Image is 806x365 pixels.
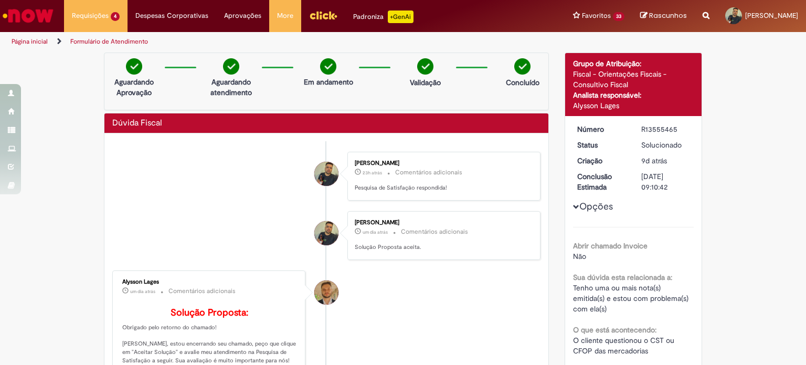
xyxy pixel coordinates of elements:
[314,280,338,305] div: Alysson Lages
[126,58,142,75] img: check-circle-green.png
[649,11,687,20] span: Rascunhos
[573,58,694,69] div: Grupo de Atribuição:
[363,229,388,235] span: um dia atrás
[569,155,634,166] dt: Criação
[223,58,239,75] img: check-circle-green.png
[514,58,531,75] img: check-circle-green.png
[401,227,468,236] small: Comentários adicionais
[171,307,248,319] b: Solução Proposta:
[72,11,109,21] span: Requisições
[641,124,690,134] div: R13555465
[109,77,160,98] p: Aguardando Aprovação
[304,77,353,87] p: Em andamento
[641,156,667,165] time: 22/09/2025 14:18:04
[363,170,382,176] time: 30/09/2025 11:04:25
[363,170,382,176] span: 23h atrás
[573,336,676,356] span: O cliente questionou o CST ou CFOP das mercadorias
[12,37,48,46] a: Página inicial
[569,140,634,150] dt: Status
[363,229,388,235] time: 29/09/2025 16:55:40
[573,283,691,314] span: Tenho uma ou mais nota(s) emitida(s) e estou com problema(s) com ela(s)
[573,325,656,335] b: O que está acontecendo:
[613,12,624,21] span: 33
[641,171,690,192] div: [DATE] 09:10:42
[582,11,611,21] span: Favoritos
[122,279,297,285] div: Alysson Lages
[640,11,687,21] a: Rascunhos
[641,140,690,150] div: Solucionado
[573,100,694,111] div: Alysson Lages
[1,5,55,26] img: ServiceNow
[130,288,155,295] time: 29/09/2025 16:54:04
[573,273,672,282] b: Sua dúvida esta relacionada a:
[573,241,648,251] b: Abrir chamado Invoice
[573,90,694,100] div: Analista responsável:
[355,184,529,192] p: Pesquisa de Satisfação respondida!
[224,11,261,21] span: Aprovações
[168,287,236,296] small: Comentários adicionais
[573,69,694,90] div: Fiscal - Orientações Fiscais - Consultivo Fiscal
[355,220,529,226] div: [PERSON_NAME]
[641,156,667,165] span: 9d atrás
[395,168,462,177] small: Comentários adicionais
[355,243,529,252] p: Solução Proposta aceita.
[112,119,162,128] h2: Dúvida Fiscal Histórico de tíquete
[314,221,338,245] div: Jefferson Alves Da Silva
[573,252,586,261] span: Não
[388,11,413,23] p: +GenAi
[355,160,529,166] div: [PERSON_NAME]
[320,58,336,75] img: check-circle-green.png
[417,58,433,75] img: check-circle-green.png
[111,12,120,21] span: 4
[314,162,338,186] div: Jefferson Alves Da Silva
[410,77,441,88] p: Validação
[70,37,148,46] a: Formulário de Atendimento
[745,11,798,20] span: [PERSON_NAME]
[130,288,155,295] span: um dia atrás
[277,11,293,21] span: More
[8,32,529,51] ul: Trilhas de página
[569,171,634,192] dt: Conclusão Estimada
[353,11,413,23] div: Padroniza
[135,11,208,21] span: Despesas Corporativas
[641,155,690,166] div: 22/09/2025 14:18:04
[206,77,257,98] p: Aguardando atendimento
[309,7,337,23] img: click_logo_yellow_360x200.png
[506,77,539,88] p: Concluído
[569,124,634,134] dt: Número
